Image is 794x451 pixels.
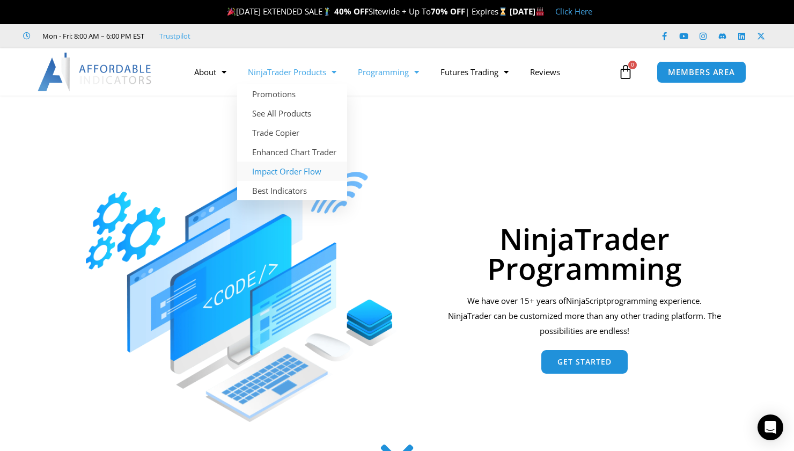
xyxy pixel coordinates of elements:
[557,358,612,366] span: Get Started
[159,30,190,42] a: Trustpilot
[323,8,331,16] img: 🏌️‍♂️
[237,84,347,104] a: Promotions
[183,60,237,84] a: About
[566,295,606,306] span: NinjaScript
[445,294,724,339] div: We have over 15+ years of
[555,6,592,17] a: Click Here
[448,295,721,336] span: programming experience. NinjaTrader can be customized more than any other trading platform. The p...
[519,60,571,84] a: Reviews
[237,104,347,123] a: See All Products
[445,224,724,283] h1: NinjaTrader Programming
[347,60,430,84] a: Programming
[668,68,735,76] span: MEMBERS AREA
[183,60,615,84] nav: Menu
[499,8,507,16] img: ⌛
[237,162,347,181] a: Impact Order Flow
[510,6,545,17] strong: [DATE]
[430,60,519,84] a: Futures Trading
[237,84,347,200] ul: NinjaTrader Products
[38,53,153,91] img: LogoAI | Affordable Indicators – NinjaTrader
[225,6,509,17] span: [DATE] EXTENDED SALE Sitewide + Up To | Expires
[227,8,236,16] img: 🎉
[628,61,637,69] span: 0
[237,60,347,84] a: NinjaTrader Products
[758,414,783,440] div: Open Intercom Messenger
[40,30,144,42] span: Mon - Fri: 8:00 AM – 6:00 PM EST
[334,6,369,17] strong: 40% OFF
[237,123,347,142] a: Trade Copier
[541,350,628,374] a: Get Started
[237,142,347,162] a: Enhanced Chart Trader
[86,152,396,422] img: programming 1 | Affordable Indicators – NinjaTrader
[602,56,649,88] a: 0
[237,181,347,200] a: Best Indicators
[431,6,465,17] strong: 70% OFF
[657,61,746,83] a: MEMBERS AREA
[536,8,544,16] img: 🏭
